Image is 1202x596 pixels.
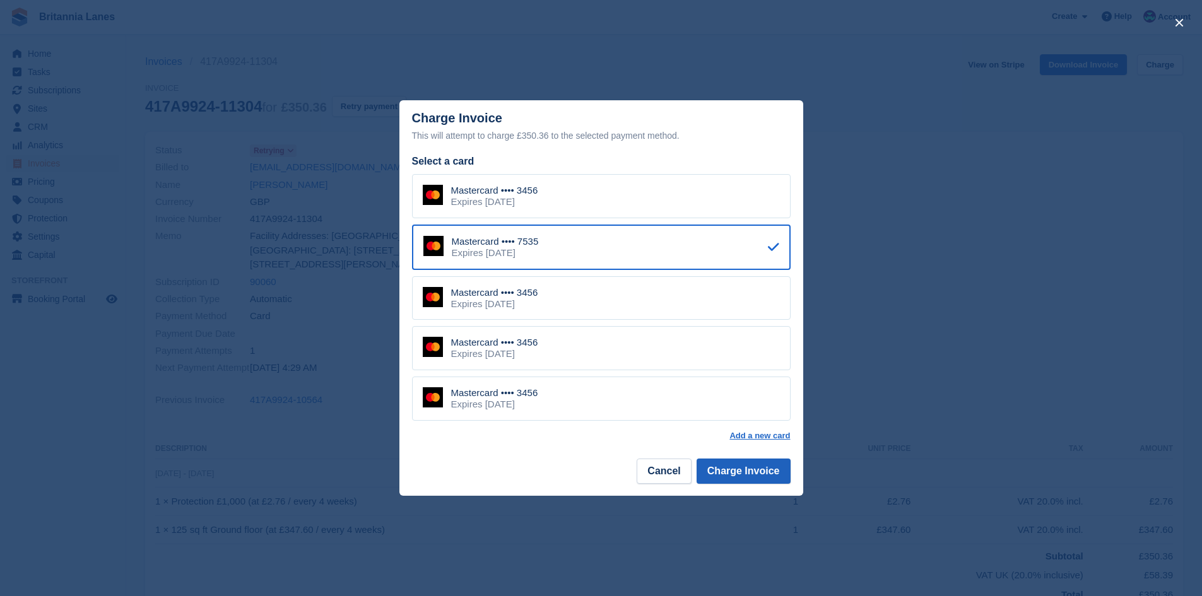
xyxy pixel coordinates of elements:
[452,247,539,259] div: Expires [DATE]
[1169,13,1189,33] button: close
[451,399,538,410] div: Expires [DATE]
[412,111,791,143] div: Charge Invoice
[412,154,791,169] div: Select a card
[451,337,538,348] div: Mastercard •••• 3456
[451,298,538,310] div: Expires [DATE]
[423,236,444,256] img: Mastercard Logo
[451,185,538,196] div: Mastercard •••• 3456
[729,431,790,441] a: Add a new card
[451,287,538,298] div: Mastercard •••• 3456
[423,387,443,407] img: Mastercard Logo
[423,337,443,357] img: Mastercard Logo
[423,287,443,307] img: Mastercard Logo
[452,236,539,247] div: Mastercard •••• 7535
[697,459,791,484] button: Charge Invoice
[423,185,443,205] img: Mastercard Logo
[451,387,538,399] div: Mastercard •••• 3456
[412,128,791,143] div: This will attempt to charge £350.36 to the selected payment method.
[451,348,538,359] div: Expires [DATE]
[637,459,691,484] button: Cancel
[451,196,538,207] div: Expires [DATE]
